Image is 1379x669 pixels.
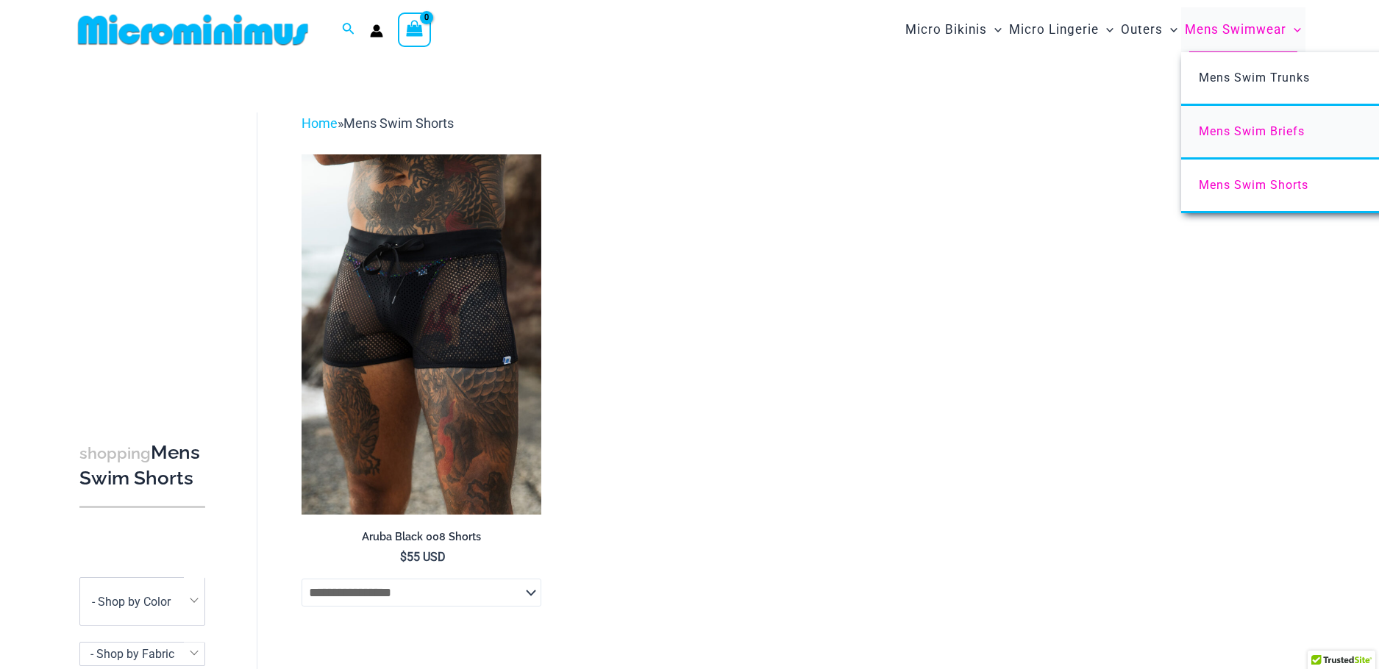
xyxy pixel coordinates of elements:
[80,578,204,625] span: - Shop by Color
[1286,11,1301,49] span: Menu Toggle
[302,530,542,544] h2: Aruba Black 008 Shorts
[79,444,151,462] span: shopping
[80,643,204,665] span: - Shop by Fabric
[398,12,432,46] a: View Shopping Cart, empty
[905,11,987,49] span: Micro Bikinis
[302,530,542,549] a: Aruba Black 008 Shorts
[1117,7,1181,52] a: OutersMenu ToggleMenu Toggle
[1199,71,1310,85] span: Mens Swim Trunks
[902,7,1005,52] a: Micro BikinisMenu ToggleMenu Toggle
[1199,124,1305,138] span: Mens Swim Briefs
[400,550,407,564] span: $
[1009,11,1099,49] span: Micro Lingerie
[72,13,314,46] img: MM SHOP LOGO FLAT
[1163,11,1177,49] span: Menu Toggle
[343,115,454,131] span: Mens Swim Shorts
[79,101,212,395] iframe: TrustedSite Certified
[1199,178,1308,192] span: Mens Swim Shorts
[370,24,383,37] a: Account icon link
[79,440,205,491] h3: Mens Swim Shorts
[400,550,446,564] bdi: 55 USD
[1121,11,1163,49] span: Outers
[90,647,174,661] span: - Shop by Fabric
[1185,11,1286,49] span: Mens Swimwear
[92,595,171,609] span: - Shop by Color
[302,115,338,131] a: Home
[987,11,1002,49] span: Menu Toggle
[79,577,205,626] span: - Shop by Color
[1181,7,1305,52] a: Mens SwimwearMenu ToggleMenu Toggle
[302,115,454,131] span: »
[79,642,205,666] span: - Shop by Fabric
[302,154,542,515] img: Aruba Black 008 Shorts 01
[1005,7,1117,52] a: Micro LingerieMenu ToggleMenu Toggle
[1099,11,1113,49] span: Menu Toggle
[899,5,1308,54] nav: Site Navigation
[342,21,355,39] a: Search icon link
[302,154,542,515] a: Aruba Black 008 Shorts 01Aruba Black 008 Shorts 02Aruba Black 008 Shorts 02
